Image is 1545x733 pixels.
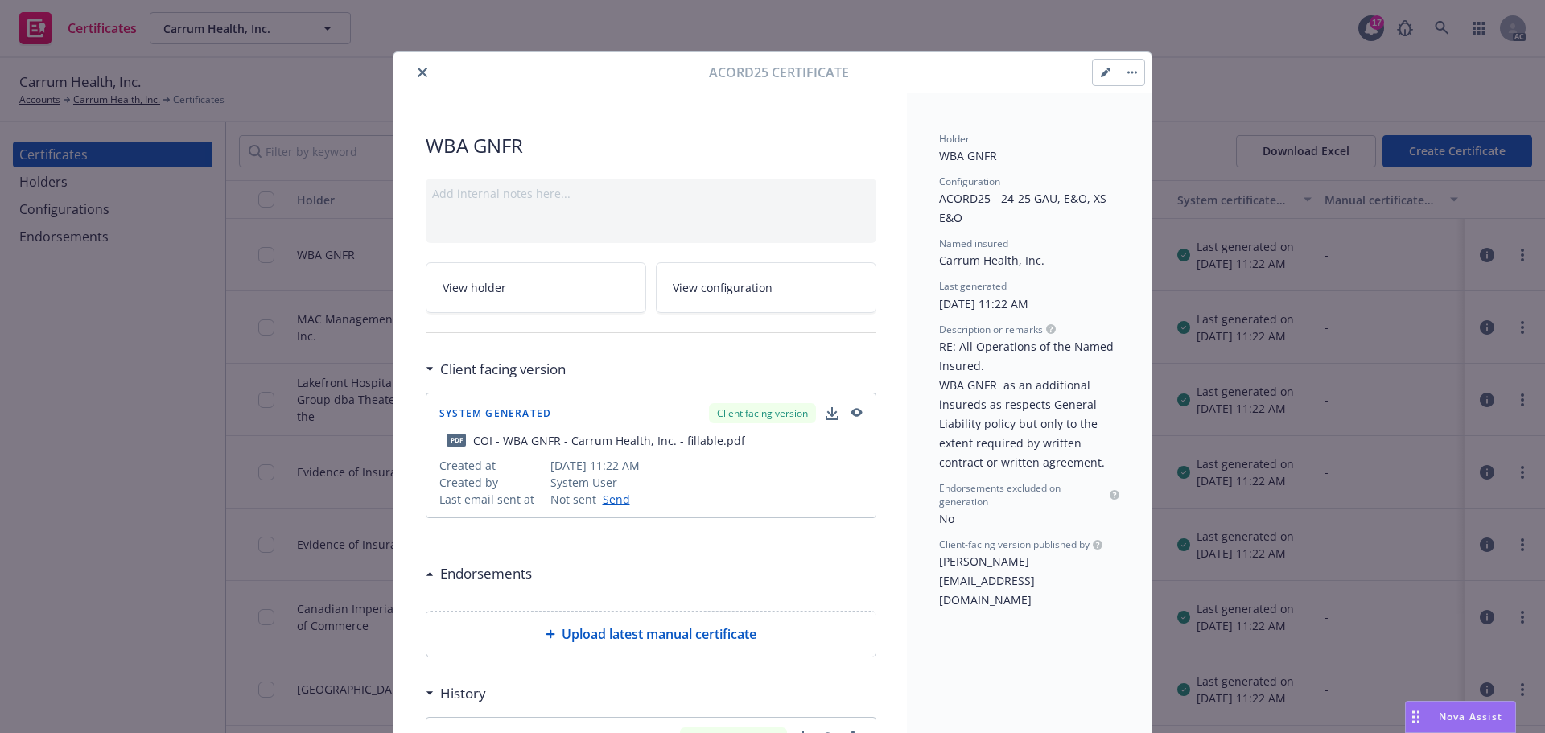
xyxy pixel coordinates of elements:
span: View configuration [673,279,772,296]
span: Not sent [550,491,596,508]
span: ACORD25 - 24-25 GAU, E&O, XS E&O [939,191,1110,225]
span: Named insured [939,237,1008,250]
div: COI - WBA GNFR - Carrum Health, Inc. - fillable.pdf [473,432,745,449]
h3: History [440,683,486,704]
span: WBA GNFR [426,132,876,159]
span: Nova Assist [1439,710,1502,723]
button: Nova Assist [1405,701,1516,733]
div: Upload latest manual certificate [426,611,876,657]
span: [DATE] 11:22 AM [550,457,863,474]
span: pdf [447,434,466,446]
span: Configuration [939,175,1000,188]
span: [DATE] 11:22 AM [939,296,1028,311]
span: Last generated [939,279,1007,293]
span: WBA GNFR [939,148,997,163]
span: Add internal notes here... [432,186,571,201]
span: No [939,511,954,526]
div: Client facing version [426,359,566,380]
span: Created by [439,474,544,491]
span: Holder [939,132,970,146]
span: View holder [443,279,506,296]
span: Created at [439,457,544,474]
span: [PERSON_NAME][EMAIL_ADDRESS][DOMAIN_NAME] [939,554,1035,607]
div: Endorsements [426,563,532,584]
h3: Endorsements [440,563,532,584]
h3: Client facing version [440,359,566,380]
span: Client-facing version published by [939,537,1090,551]
div: Client facing version [709,403,816,423]
a: View holder [426,262,646,313]
button: close [413,63,432,82]
span: RE: All Operations of the Named Insured. WBA GNFR as an additional insureds as respects General L... [939,339,1117,470]
a: View configuration [656,262,876,313]
span: System User [550,474,863,491]
span: Upload latest manual certificate [562,624,756,644]
span: Description or remarks [939,323,1043,336]
div: Drag to move [1406,702,1426,732]
span: Last email sent at [439,491,544,508]
span: System Generated [439,409,551,418]
span: Acord25 Certificate [709,63,849,82]
span: Endorsements excluded on generation [939,481,1106,509]
a: Send [596,491,630,508]
span: Carrum Health, Inc. [939,253,1044,268]
div: History [426,683,486,704]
